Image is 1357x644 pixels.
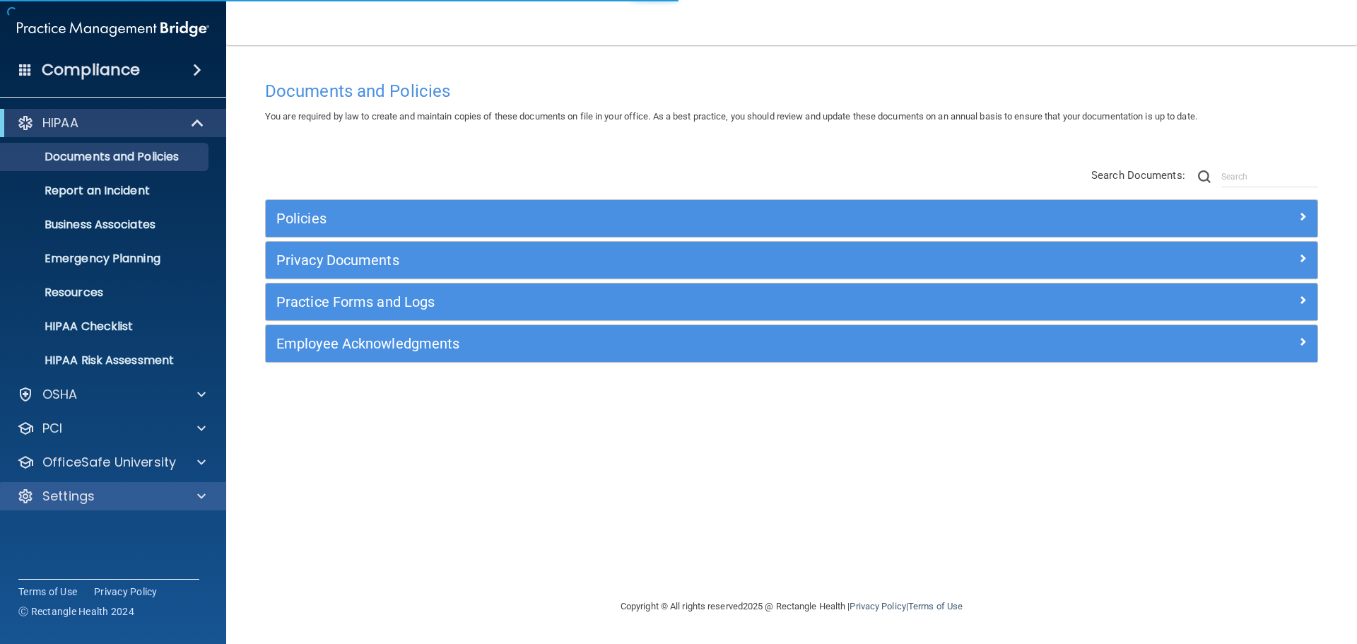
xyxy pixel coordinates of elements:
a: Terms of Use [908,601,963,611]
p: HIPAA [42,115,78,131]
input: Search [1221,166,1318,187]
span: You are required by law to create and maintain copies of these documents on file in your office. ... [265,111,1197,122]
p: OfficeSafe University [42,454,176,471]
h5: Employee Acknowledgments [276,336,1044,351]
p: OSHA [42,386,78,403]
a: Privacy Policy [850,601,905,611]
h4: Compliance [42,60,140,80]
img: ic-search.3b580494.png [1198,170,1211,183]
a: Privacy Policy [94,585,158,599]
a: Policies [276,207,1307,230]
p: Settings [42,488,95,505]
a: Settings [17,488,206,505]
p: Business Associates [9,218,202,232]
a: OSHA [17,386,206,403]
p: PCI [42,420,62,437]
h5: Policies [276,211,1044,226]
img: PMB logo [17,15,209,43]
p: Documents and Policies [9,150,202,164]
a: Practice Forms and Logs [276,291,1307,313]
p: HIPAA Risk Assessment [9,353,202,368]
h5: Practice Forms and Logs [276,294,1044,310]
h5: Privacy Documents [276,252,1044,268]
a: Privacy Documents [276,249,1307,271]
span: Ⓒ Rectangle Health 2024 [18,604,134,619]
span: Search Documents: [1091,169,1185,182]
p: HIPAA Checklist [9,320,202,334]
p: Report an Incident [9,184,202,198]
p: Emergency Planning [9,252,202,266]
a: Terms of Use [18,585,77,599]
div: Copyright © All rights reserved 2025 @ Rectangle Health | | [534,584,1050,629]
a: HIPAA [17,115,205,131]
a: OfficeSafe University [17,454,206,471]
p: Resources [9,286,202,300]
a: Employee Acknowledgments [276,332,1307,355]
a: PCI [17,420,206,437]
h4: Documents and Policies [265,82,1318,100]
